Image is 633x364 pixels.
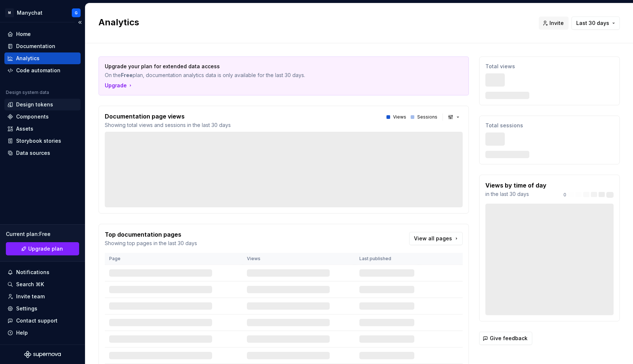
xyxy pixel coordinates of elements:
[4,40,81,52] a: Documentation
[105,240,197,247] p: Showing top pages in the last 30 days
[549,19,564,27] span: Invite
[105,121,231,129] p: Showing total views and sessions in the last 30 days
[99,17,530,28] h2: Analytics
[417,114,437,120] p: Sessions
[105,253,243,265] th: Page
[16,113,49,120] div: Components
[16,317,58,324] div: Contact support
[6,230,79,238] div: Current plan : Free
[105,72,411,79] p: On the plan, documentation analytics data is only available for the last 30 days.
[16,281,44,288] div: Search ⌘K
[4,99,81,110] a: Design tokens
[1,5,84,21] button: MManychatG
[105,112,231,121] p: Documentation page views
[16,269,49,276] div: Notifications
[16,149,50,157] div: Data sources
[571,17,620,30] button: Last 30 days
[485,190,547,198] p: in the last 30 days
[75,10,78,16] div: G
[485,181,547,190] p: Views by time of day
[16,137,61,145] div: Storybook stories
[409,232,463,245] a: View all pages
[243,253,355,265] th: Views
[4,303,81,314] a: Settings
[576,19,609,27] span: Last 30 days
[4,52,81,64] a: Analytics
[16,67,60,74] div: Code automation
[16,125,33,132] div: Assets
[24,351,61,358] svg: Supernova Logo
[17,9,42,17] div: Manychat
[6,242,79,255] button: Upgrade plan
[6,90,49,95] div: Design system data
[16,101,53,108] div: Design tokens
[16,305,37,312] div: Settings
[485,122,614,129] p: Total sessions
[4,111,81,123] a: Components
[414,235,452,242] span: View all pages
[4,147,81,159] a: Data sources
[563,192,566,198] p: 0
[16,293,45,300] div: Invite team
[539,17,569,30] button: Invite
[4,279,81,290] button: Search ⌘K
[4,315,81,327] button: Contact support
[4,28,81,40] a: Home
[485,63,614,70] p: Total views
[105,230,197,239] p: Top documentation pages
[4,135,81,147] a: Storybook stories
[28,245,63,252] span: Upgrade plan
[16,43,55,50] div: Documentation
[4,266,81,278] button: Notifications
[355,253,419,265] th: Last published
[490,335,527,342] span: Give feedback
[4,123,81,135] a: Assets
[393,114,406,120] p: Views
[16,30,31,38] div: Home
[479,332,532,345] button: Give feedback
[5,8,14,17] div: M
[4,327,81,339] button: Help
[4,291,81,302] a: Invite team
[16,329,28,336] div: Help
[75,17,85,28] button: Collapse sidebar
[105,82,133,89] button: Upgrade
[105,63,411,70] p: Upgrade your plan for extended data access
[121,72,133,78] strong: Free
[4,65,81,76] a: Code automation
[16,55,40,62] div: Analytics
